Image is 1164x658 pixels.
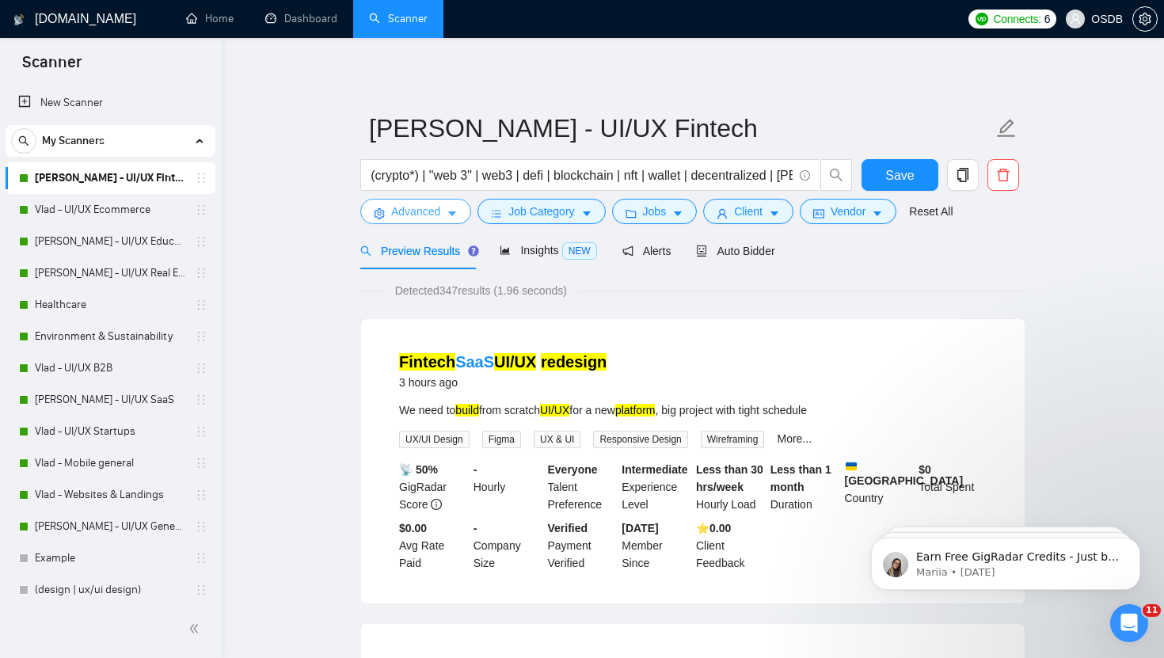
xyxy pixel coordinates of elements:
[195,425,207,438] span: holder
[993,10,1040,28] span: Connects:
[626,207,637,219] span: folder
[6,87,215,119] li: New Scanner
[548,522,588,534] b: Verified
[919,463,931,476] b: $ 0
[265,12,337,25] a: dashboardDashboard
[947,159,979,191] button: copy
[618,519,693,572] div: Member Since
[820,159,852,191] button: search
[35,352,185,384] a: Vlad - UI/UX B2B
[862,159,938,191] button: Save
[846,461,857,472] img: 🇺🇦
[703,199,793,224] button: userClientcaret-down
[545,519,619,572] div: Payment Verified
[562,242,597,260] span: NEW
[540,404,569,416] mark: UI/UX
[618,461,693,513] div: Experience Level
[399,401,987,419] div: We need to from scratch for a new , big project with tight schedule
[195,203,207,216] span: holder
[360,245,474,257] span: Preview Results
[11,128,36,154] button: search
[195,394,207,406] span: holder
[987,159,1019,191] button: delete
[12,135,36,146] span: search
[842,461,916,513] div: Country
[195,584,207,596] span: holder
[696,245,707,257] span: robot
[195,489,207,501] span: holder
[35,416,185,447] a: Vlad - UI/UX Startups
[1070,13,1081,25] span: user
[872,207,883,219] span: caret-down
[369,108,993,148] input: Scanner name...
[643,203,667,220] span: Jobs
[672,207,683,219] span: caret-down
[693,519,767,572] div: Client Feedback
[491,207,502,219] span: bars
[482,431,521,448] span: Figma
[35,479,185,511] a: Vlad - Websites & Landings
[813,207,824,219] span: idcard
[195,235,207,248] span: holder
[35,194,185,226] a: Vlad - UI/UX Ecommerce
[1044,10,1051,28] span: 6
[18,87,203,119] a: New Scanner
[494,353,536,371] mark: UI/UX
[399,353,607,371] a: FintechSaaSUI/UX redesign
[35,384,185,416] a: [PERSON_NAME] - UI/UX SaaS
[1132,6,1158,32] button: setting
[996,118,1017,139] span: edit
[696,463,763,493] b: Less than 30 hrs/week
[466,244,481,258] div: Tooltip anchor
[581,207,592,219] span: caret-down
[195,330,207,343] span: holder
[195,267,207,280] span: holder
[188,621,204,637] span: double-left
[396,461,470,513] div: GigRadar Score
[369,12,428,25] a: searchScanner
[541,353,607,371] mark: redesign
[701,431,765,448] span: Wireframing
[42,125,105,157] span: My Scanners
[474,463,477,476] b: -
[474,522,477,534] b: -
[769,207,780,219] span: caret-down
[622,245,633,257] span: notification
[847,504,1164,615] iframe: Intercom notifications message
[195,457,207,470] span: holder
[1143,604,1161,617] span: 11
[399,522,427,534] b: $0.00
[831,203,865,220] span: Vendor
[717,207,728,219] span: user
[195,520,207,533] span: holder
[360,199,471,224] button: settingAdvancedcaret-down
[734,203,763,220] span: Client
[35,574,185,606] a: (design | ux/ui design)
[399,463,438,476] b: 📡 50%
[800,199,896,224] button: idcardVendorcaret-down
[622,245,671,257] span: Alerts
[845,461,964,487] b: [GEOGRAPHIC_DATA]
[470,519,545,572] div: Company Size
[370,165,793,185] input: Search Freelance Jobs...
[447,207,458,219] span: caret-down
[35,289,185,321] a: Healthcare
[988,168,1018,182] span: delete
[374,207,385,219] span: setting
[195,299,207,311] span: holder
[548,463,598,476] b: Everyone
[1110,604,1148,642] iframe: Intercom live chat
[593,431,687,448] span: Responsive Design
[195,552,207,565] span: holder
[693,461,767,513] div: Hourly Load
[431,499,442,510] span: info-circle
[13,7,25,32] img: logo
[399,431,470,448] span: UX/UI Design
[800,170,810,181] span: info-circle
[500,244,596,257] span: Insights
[1133,13,1157,25] span: setting
[909,203,953,220] a: Reset All
[477,199,605,224] button: barsJob Categorycaret-down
